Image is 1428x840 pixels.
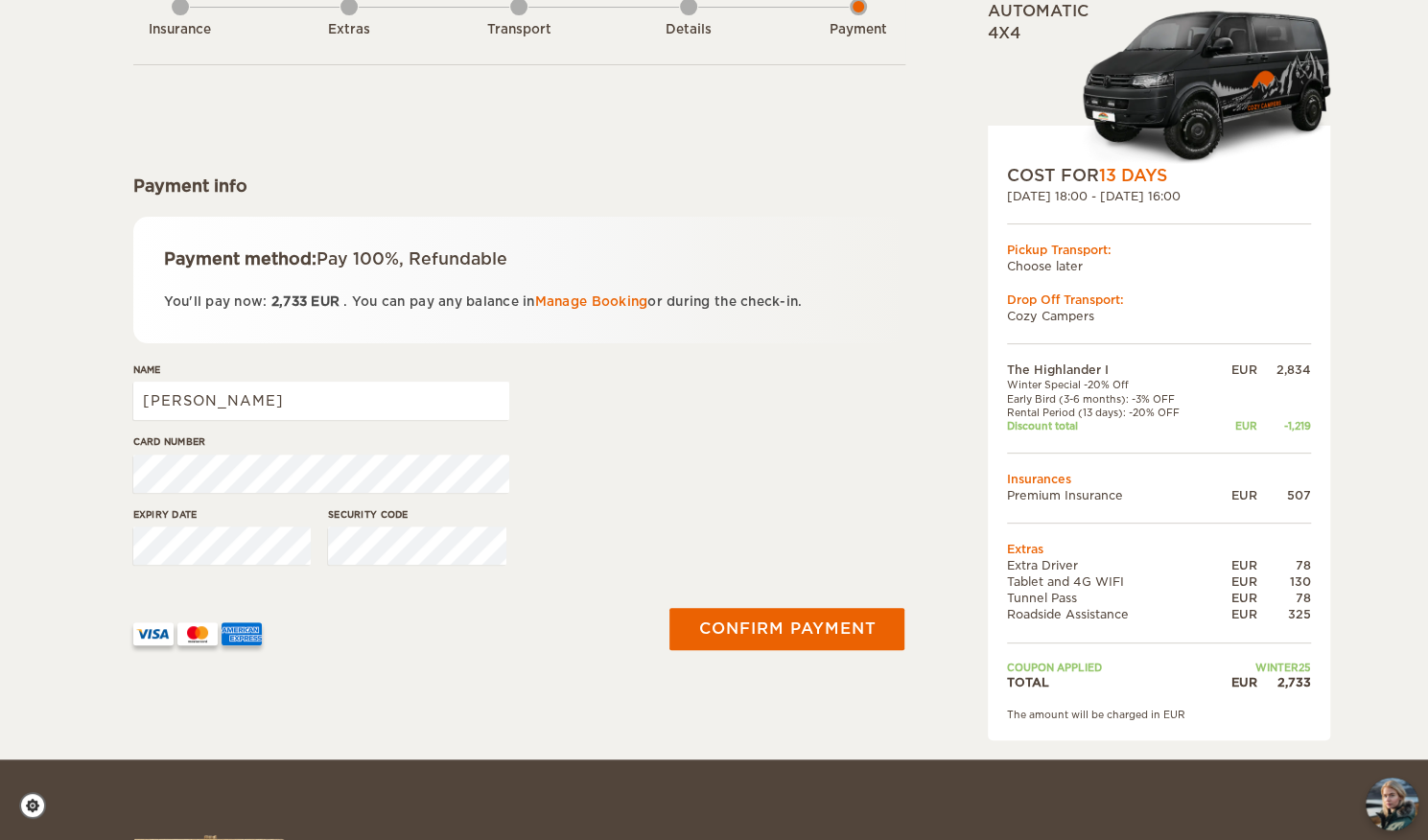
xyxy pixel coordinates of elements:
[133,175,905,198] div: Payment info
[1007,378,1215,391] td: Winter Special -20% Off
[133,434,509,449] label: Card number
[19,792,59,819] a: Cookie settings
[1366,778,1418,830] button: chat-button
[1007,406,1215,419] td: Rental Period (13 days): -20% OFF
[328,507,506,522] label: Security code
[1007,557,1215,573] td: Extra Driver
[1214,606,1256,622] div: EUR
[1007,708,1311,721] div: The amount will be charged in EUR
[1257,590,1311,606] div: 78
[1007,661,1215,674] td: Coupon applied
[1007,419,1215,432] td: Discount total
[1007,471,1311,487] td: Insurances
[1214,487,1256,503] div: EUR
[1214,674,1256,690] div: EUR
[1099,166,1167,185] span: 13 Days
[806,21,911,39] div: Payment
[636,21,741,39] div: Details
[1007,258,1311,274] td: Choose later
[1257,557,1311,573] div: 78
[177,622,218,645] img: mastercard
[1214,557,1256,573] div: EUR
[1257,674,1311,690] div: 2,733
[1007,590,1215,606] td: Tunnel Pass
[222,622,262,645] img: AMEX
[1214,419,1256,432] div: EUR
[466,21,572,39] div: Transport
[311,294,339,309] span: EUR
[1257,362,1311,378] div: 2,834
[128,21,233,39] div: Insurance
[1214,661,1310,674] td: WINTER25
[164,291,875,313] p: You'll pay now: . You can pay any balance in or during the check-in.
[296,21,402,39] div: Extras
[1214,590,1256,606] div: EUR
[1065,7,1330,164] img: Cozy-3.png
[133,622,174,645] img: VISA
[1366,778,1418,830] img: Freyja at Cozy Campers
[271,294,307,309] span: 2,733
[1214,362,1256,378] div: EUR
[1257,419,1311,432] div: -1,219
[1007,573,1215,590] td: Tablet and 4G WIFI
[1007,188,1311,204] div: [DATE] 18:00 - [DATE] 16:00
[133,507,312,522] label: Expiry date
[1007,362,1215,378] td: The Highlander I
[1257,487,1311,503] div: 507
[1007,242,1311,258] div: Pickup Transport:
[1007,487,1215,503] td: Premium Insurance
[988,1,1330,164] div: Automatic 4x4
[133,362,509,377] label: Name
[1257,573,1311,590] div: 130
[164,247,875,270] div: Payment method:
[1007,292,1311,308] div: Drop Off Transport:
[535,294,648,309] a: Manage Booking
[1007,308,1311,324] td: Cozy Campers
[1214,573,1256,590] div: EUR
[669,608,904,650] button: Confirm payment
[1007,606,1215,622] td: Roadside Assistance
[1007,392,1215,406] td: Early Bird (3-6 months): -3% OFF
[1257,606,1311,622] div: 325
[1007,541,1311,557] td: Extras
[316,249,507,268] span: Pay 100%, Refundable
[1007,164,1311,187] div: COST FOR
[1007,674,1215,690] td: TOTAL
